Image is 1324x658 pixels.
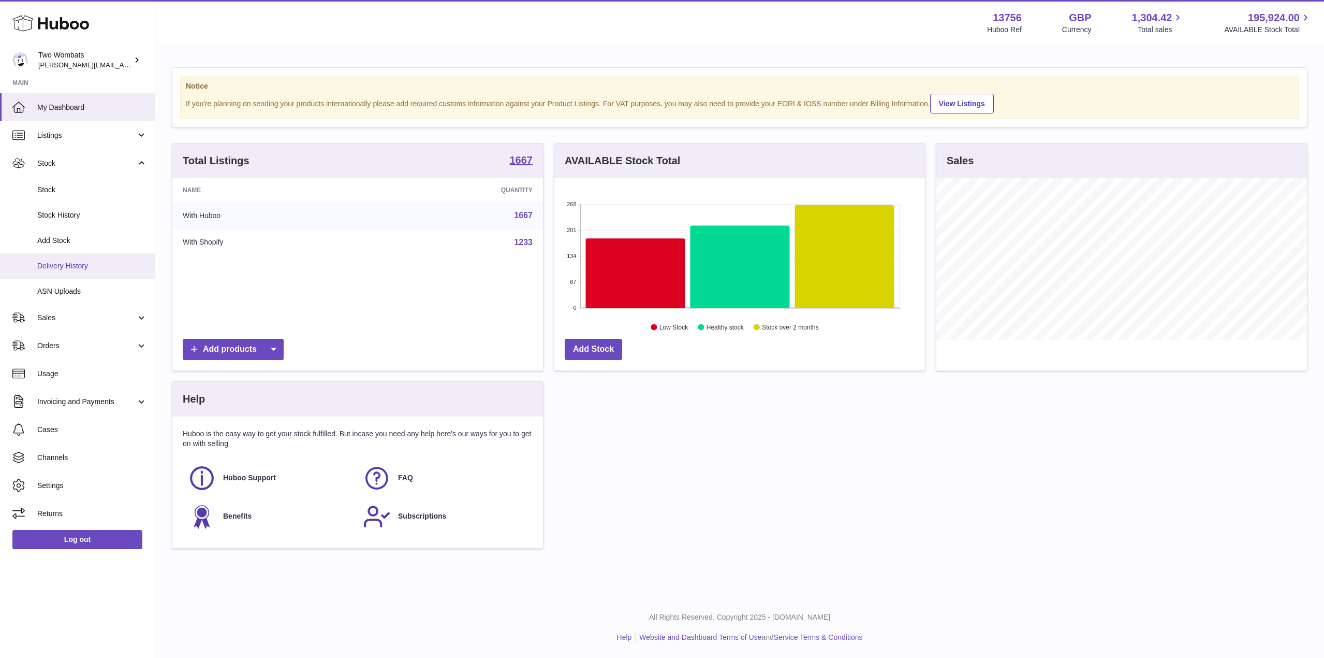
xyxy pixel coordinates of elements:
[172,178,372,202] th: Name
[510,155,533,165] strong: 1667
[38,50,131,70] div: Two Wombats
[37,509,147,519] span: Returns
[567,227,576,233] text: 201
[1062,25,1092,35] div: Currency
[372,178,543,202] th: Quantity
[947,154,974,168] h3: Sales
[37,341,136,351] span: Orders
[164,612,1316,622] p: All Rights Reserved. Copyright 2025 - [DOMAIN_NAME]
[12,52,28,68] img: philip.carroll@twowombats.com
[363,503,527,531] a: Subscriptions
[186,92,1293,113] div: If you're planning on sending your products internationally please add required customs informati...
[930,94,994,113] a: View Listings
[37,287,147,296] span: ASN Uploads
[1069,11,1091,25] strong: GBP
[172,229,372,256] td: With Shopify
[12,530,142,549] a: Log out
[659,324,688,331] text: Low Stock
[1138,25,1184,35] span: Total sales
[762,324,818,331] text: Stock over 2 months
[398,511,446,521] span: Subscriptions
[1132,11,1172,25] span: 1,304.42
[573,305,576,311] text: 0
[172,202,372,229] td: With Huboo
[987,25,1022,35] div: Huboo Ref
[37,397,136,407] span: Invoicing and Payments
[37,313,136,323] span: Sales
[38,61,263,69] span: [PERSON_NAME][EMAIL_ADDRESS][PERSON_NAME][DOMAIN_NAME]
[514,238,533,247] a: 1233
[223,511,252,521] span: Benefits
[514,211,533,220] a: 1667
[510,155,533,167] a: 1667
[188,503,352,531] a: Benefits
[188,464,352,492] a: Huboo Support
[565,339,622,360] a: Add Stock
[37,369,147,379] span: Usage
[398,473,413,483] span: FAQ
[37,425,147,435] span: Cases
[1224,25,1312,35] span: AVAILABLE Stock Total
[567,201,576,207] text: 268
[37,131,136,140] span: Listings
[186,81,1293,91] strong: Notice
[707,324,744,331] text: Healthy stock
[37,261,147,271] span: Delivery History
[639,633,761,641] a: Website and Dashboard Terms of Use
[37,210,147,220] span: Stock History
[636,633,862,642] li: and
[363,464,527,492] a: FAQ
[183,339,284,360] a: Add products
[774,633,863,641] a: Service Terms & Conditions
[223,473,276,483] span: Huboo Support
[1132,11,1184,35] a: 1,304.42 Total sales
[37,236,147,246] span: Add Stock
[37,103,147,112] span: My Dashboard
[565,154,680,168] h3: AVAILABLE Stock Total
[37,159,136,168] span: Stock
[183,392,205,406] h3: Help
[617,633,632,641] a: Help
[570,279,576,285] text: 67
[1248,11,1300,25] span: 195,924.00
[993,11,1022,25] strong: 13756
[183,154,249,168] h3: Total Listings
[567,253,576,259] text: 134
[37,453,147,463] span: Channels
[37,185,147,195] span: Stock
[37,481,147,491] span: Settings
[183,429,533,449] p: Huboo is the easy way to get your stock fulfilled. But incase you need any help here's our ways f...
[1224,11,1312,35] a: 195,924.00 AVAILABLE Stock Total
